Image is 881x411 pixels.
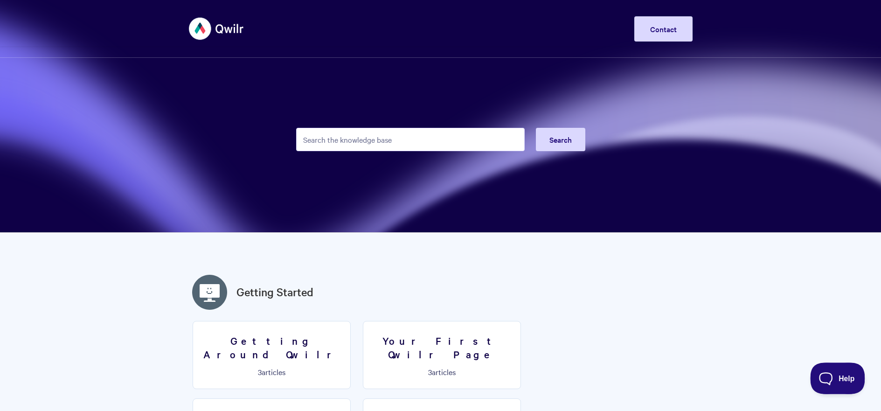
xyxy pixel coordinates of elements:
input: Search the knowledge base [296,128,525,151]
span: Search [549,134,572,145]
span: 3 [258,367,262,377]
a: Contact [634,16,693,42]
a: Getting Around Qwilr 3articles [193,321,351,389]
p: articles [199,368,345,376]
a: Your First Qwilr Page 3articles [363,321,521,389]
iframe: Toggle Customer Support [810,362,865,394]
span: 3 [428,367,432,377]
p: articles [369,368,515,376]
button: Search [536,128,585,151]
a: Getting Started [236,284,313,300]
h3: Getting Around Qwilr [199,334,345,361]
h3: Your First Qwilr Page [369,334,515,361]
img: Qwilr Help Center [189,11,244,46]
